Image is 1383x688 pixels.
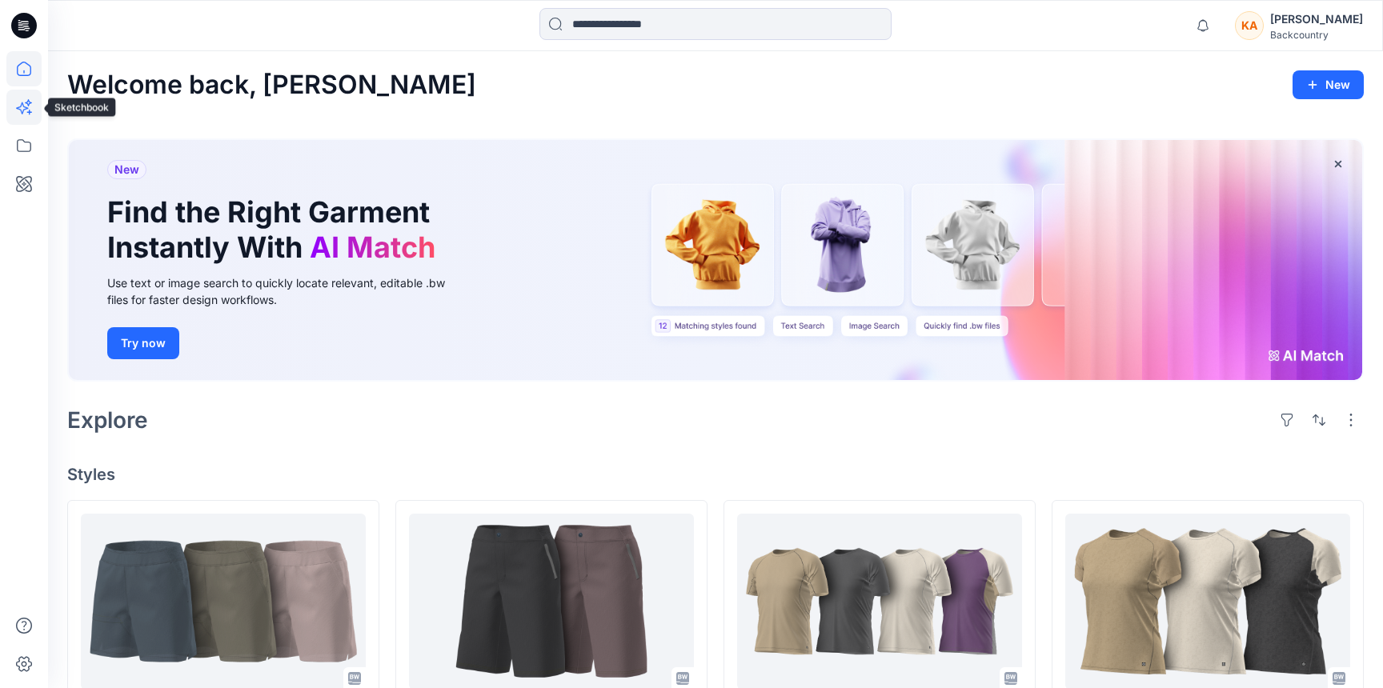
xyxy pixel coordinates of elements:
h2: Welcome back, [PERSON_NAME] [67,70,476,100]
div: KA [1235,11,1264,40]
div: Backcountry [1270,29,1363,41]
h1: Find the Right Garment Instantly With [107,195,443,264]
button: Try now [107,327,179,359]
div: Use text or image search to quickly locate relevant, editable .bw files for faster design workflows. [107,274,467,308]
h4: Styles [67,465,1364,484]
div: [PERSON_NAME] [1270,10,1363,29]
h2: Explore [67,407,148,433]
button: New [1293,70,1364,99]
span: AI Match [310,230,435,265]
span: New [114,160,139,179]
